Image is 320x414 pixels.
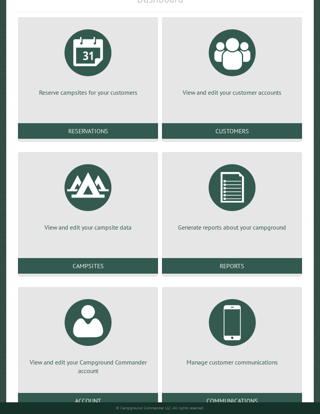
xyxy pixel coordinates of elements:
a: Customers [162,123,302,139]
p: View and edit your Campground Commander account [27,358,149,375]
p: Manage customer communications [171,358,293,366]
small: © Campground Commander LLC. All rights reserved. [116,405,204,410]
a: Account [18,393,158,409]
a: View and edit your campsite data [27,158,149,232]
p: View and edit your customer accounts [171,88,293,97]
a: View and edit your customer accounts [171,23,293,97]
a: Reservations [18,123,158,139]
p: View and edit your campsite data [27,223,149,232]
a: Reserve campsites for your customers [27,23,149,97]
a: Campsites [18,258,158,274]
a: Reports [162,258,302,274]
a: View and edit your Campground Commander account [27,293,149,375]
a: Communications [162,393,302,409]
p: Reserve campsites for your customers [27,88,149,97]
a: Generate reports about your campground [171,158,293,232]
a: Manage customer communications [171,293,293,366]
p: Generate reports about your campground [171,223,293,232]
